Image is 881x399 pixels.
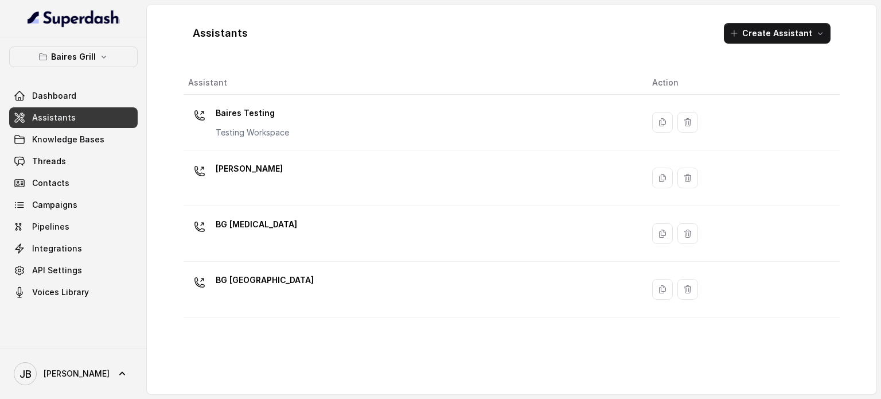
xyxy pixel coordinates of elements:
[9,238,138,259] a: Integrations
[32,243,82,254] span: Integrations
[9,260,138,281] a: API Settings
[9,195,138,215] a: Campaigns
[20,368,32,380] text: JB
[32,177,69,189] span: Contacts
[28,9,120,28] img: light.svg
[9,358,138,390] a: [PERSON_NAME]
[724,23,831,44] button: Create Assistant
[9,173,138,193] a: Contacts
[9,86,138,106] a: Dashboard
[9,129,138,150] a: Knowledge Bases
[32,199,77,211] span: Campaigns
[184,71,643,95] th: Assistant
[32,134,104,145] span: Knowledge Bases
[32,90,76,102] span: Dashboard
[216,127,289,138] p: Testing Workspace
[9,151,138,172] a: Threads
[9,47,138,67] button: Baires Grill
[643,71,840,95] th: Action
[51,50,96,64] p: Baires Grill
[216,160,283,178] p: [PERSON_NAME]
[193,24,248,42] h1: Assistants
[9,216,138,237] a: Pipelines
[216,215,297,234] p: BG [MEDICAL_DATA]
[32,156,66,167] span: Threads
[9,107,138,128] a: Assistants
[9,282,138,303] a: Voices Library
[32,265,82,276] span: API Settings
[32,221,69,233] span: Pipelines
[32,286,89,298] span: Voices Library
[216,104,289,122] p: Baires Testing
[44,368,110,379] span: [PERSON_NAME]
[216,271,314,289] p: BG [GEOGRAPHIC_DATA]
[32,112,76,123] span: Assistants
